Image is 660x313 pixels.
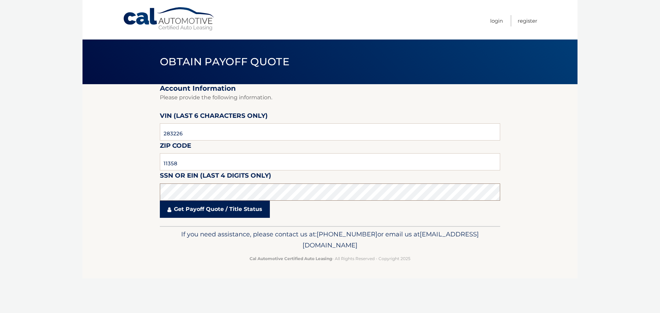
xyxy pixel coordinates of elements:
[164,255,496,262] p: - All Rights Reserved - Copyright 2025
[160,111,268,123] label: VIN (last 6 characters only)
[250,256,332,261] strong: Cal Automotive Certified Auto Leasing
[123,7,216,31] a: Cal Automotive
[518,15,537,26] a: Register
[160,55,289,68] span: Obtain Payoff Quote
[317,230,377,238] span: [PHONE_NUMBER]
[160,170,271,183] label: SSN or EIN (last 4 digits only)
[160,201,270,218] a: Get Payoff Quote / Title Status
[164,229,496,251] p: If you need assistance, please contact us at: or email us at
[160,84,500,93] h2: Account Information
[160,141,191,153] label: Zip Code
[160,93,500,102] p: Please provide the following information.
[490,15,503,26] a: Login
